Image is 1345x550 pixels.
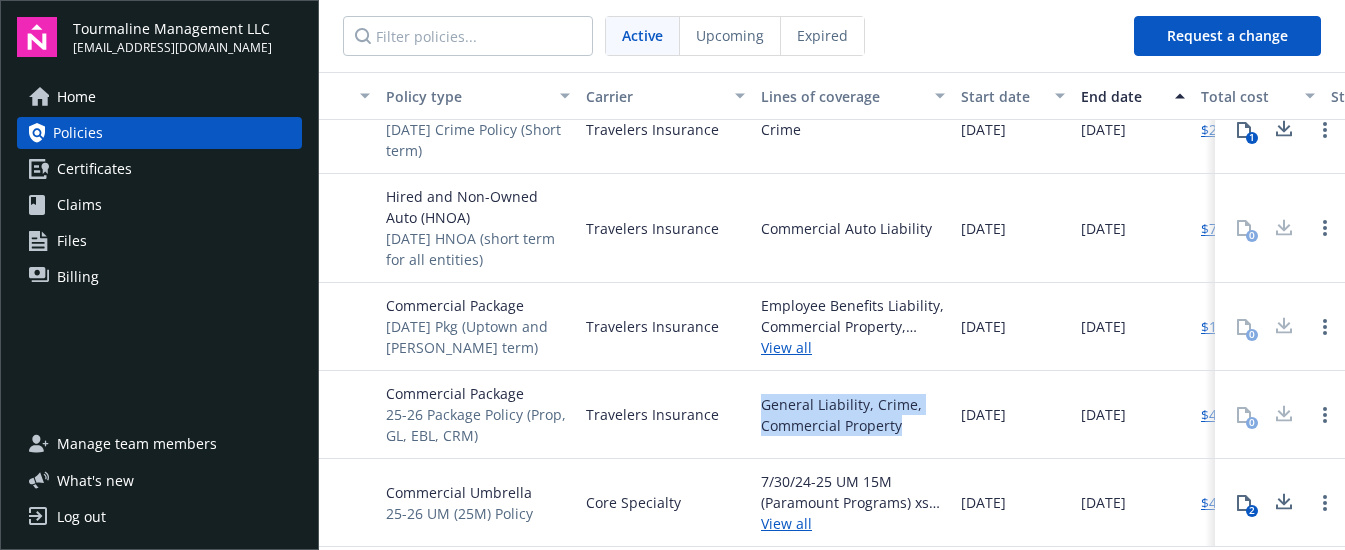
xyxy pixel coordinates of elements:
span: [DATE] Pkg (Uptown and [PERSON_NAME] term) [386,316,570,358]
img: navigator-logo.svg [17,17,57,57]
span: Active [622,25,663,46]
div: Total cost [1201,86,1293,107]
button: Request a change [1134,16,1321,56]
a: Open options [1313,315,1337,339]
button: Total cost [1193,72,1323,120]
a: Open options [1313,216,1337,240]
div: Carrier [586,86,723,107]
a: View all [761,337,945,358]
span: [DATE] [961,492,1006,513]
button: Carrier [578,72,753,120]
button: 1 [1224,110,1264,150]
a: Open options [1313,403,1337,427]
div: Lines of coverage [761,86,923,107]
a: Files [17,225,302,257]
div: Crime [761,119,801,140]
a: Home [17,81,302,113]
span: [DATE] HNOA (short term for all entities) [386,228,570,270]
span: Commercial Package [386,383,570,404]
button: Lines of coverage [753,72,953,120]
span: [DATE] [961,316,1006,337]
span: [DATE] [1081,492,1126,513]
span: Certificates [57,153,132,185]
button: Tourmaline Management LLC[EMAIL_ADDRESS][DOMAIN_NAME] [73,17,302,57]
div: Employee Benefits Liability, Commercial Property, General Liability [761,295,945,337]
a: $43,460.03 [1201,492,1273,513]
div: Start date [961,86,1043,107]
a: Policies [17,117,302,149]
span: Tourmaline Management LLC [73,18,272,39]
span: Hired and Non-Owned Auto (HNOA) [386,186,570,228]
button: 2 [1224,483,1264,523]
a: Manage team members [17,428,302,460]
button: What's new [17,470,166,491]
span: 25-26 UM (25M) Policy [386,503,533,524]
span: Home [57,81,96,113]
a: Open options [1313,491,1337,515]
div: Log out [57,501,106,533]
div: General Liability, Crime, Commercial Property [761,394,945,436]
span: [DATE] [1081,316,1126,337]
a: $751.00 [1201,218,1253,239]
button: Start date [953,72,1073,120]
span: Claims [57,189,102,221]
div: 7/30/24-25 UM 15M (Paramount Programs) xs [GEOGRAPHIC_DATA] GL/HNOA - Commercial Umbrella [761,471,945,513]
button: End date [1073,72,1193,120]
a: Billing [17,261,302,293]
span: Travelers Insurance [586,404,719,425]
span: [DATE] [1081,119,1126,140]
a: Claims [17,189,302,221]
span: Core Specialty [586,492,681,513]
span: [EMAIL_ADDRESS][DOMAIN_NAME] [73,39,272,57]
a: $282.00 [1201,119,1253,140]
span: [DATE] [1081,218,1126,239]
span: Billing [57,261,99,293]
span: Travelers Insurance [586,218,719,239]
span: Commercial Package [386,295,570,316]
button: Policy type [378,72,578,120]
span: Upcoming [696,25,764,46]
span: Travelers Insurance [586,316,719,337]
div: Policy type [386,86,548,107]
span: [DATE] Crime Policy (Short term) [386,119,570,161]
span: [DATE] [961,119,1006,140]
div: End date [1081,86,1163,107]
span: Policies [53,117,103,149]
a: Open options [1313,118,1337,142]
span: [DATE] [961,404,1006,425]
div: Commercial Auto Liability [761,218,932,239]
a: $485,480.00 [1201,404,1281,425]
span: [DATE] [1081,404,1126,425]
span: What ' s new [57,470,134,491]
span: Files [57,225,87,257]
a: Certificates [17,153,302,185]
span: Travelers Insurance [586,119,719,140]
div: 1 [1246,132,1258,144]
span: 25-26 Package Policy (Prop, GL, EBL, CRM) [386,404,570,446]
a: $140,690.00 [1201,316,1281,337]
span: Manage team members [57,428,217,460]
span: [DATE] [961,218,1006,239]
a: View all [761,513,945,534]
div: 2 [1246,505,1258,517]
span: Expired [797,25,848,46]
span: Commercial Umbrella [386,482,533,503]
input: Filter policies... [343,16,593,56]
